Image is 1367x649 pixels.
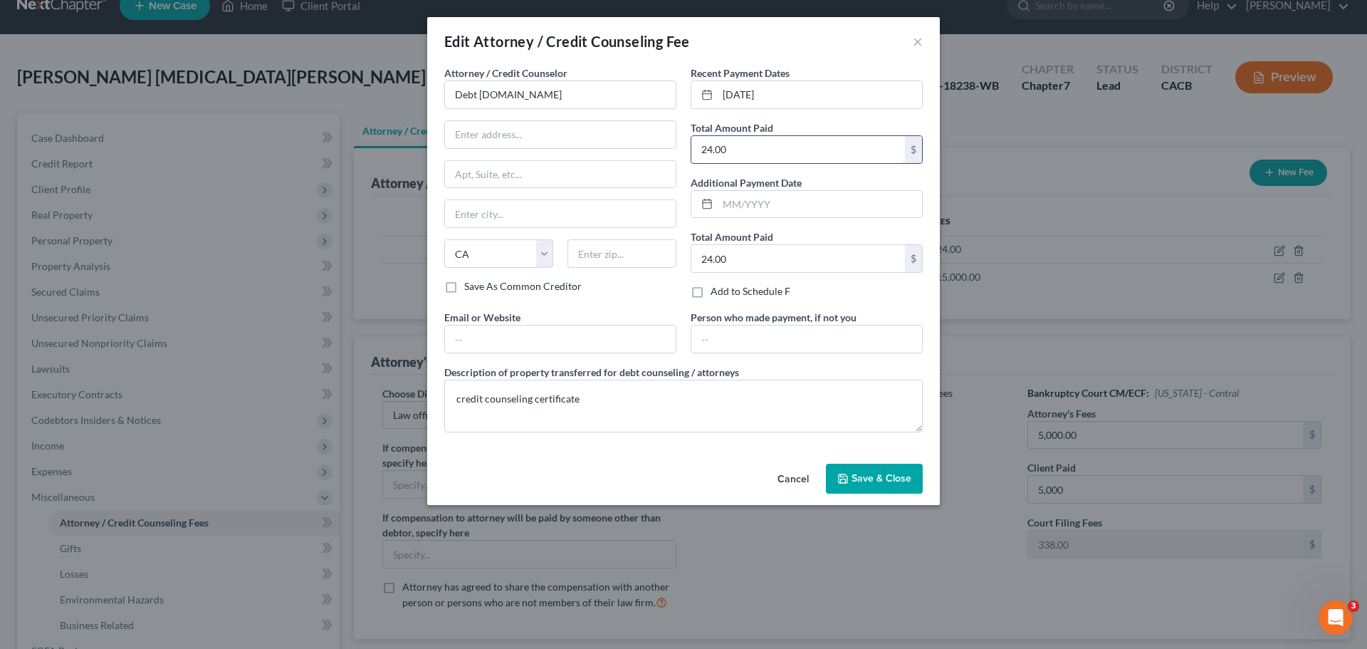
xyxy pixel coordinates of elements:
[691,66,790,81] label: Recent Payment Dates
[445,200,676,227] input: Enter city...
[691,229,773,244] label: Total Amount Paid
[445,161,676,188] input: Apt, Suite, etc...
[913,33,923,50] button: ×
[444,310,520,325] label: Email or Website
[691,120,773,135] label: Total Amount Paid
[473,33,690,50] span: Attorney / Credit Counseling Fee
[691,310,857,325] label: Person who made payment, if not you
[691,175,802,190] label: Additional Payment Date
[852,472,911,484] span: Save & Close
[444,67,567,79] span: Attorney / Credit Counselor
[691,136,905,163] input: 0.00
[718,191,922,218] input: MM/YYYY
[711,284,790,298] label: Add to Schedule F
[567,239,676,268] input: Enter zip...
[1319,601,1353,635] iframe: Intercom live chat
[718,81,922,108] input: MM/YYYY
[826,464,923,494] button: Save & Close
[444,365,739,380] label: Description of property transferred for debt counseling / attorneys
[905,245,922,272] div: $
[691,326,922,353] input: --
[464,279,582,294] label: Save As Common Creditor
[766,465,820,494] button: Cancel
[1348,601,1359,612] span: 3
[445,326,676,353] input: --
[444,33,471,50] span: Edit
[691,245,905,272] input: 0.00
[444,81,676,109] input: Search creditor by name...
[905,136,922,163] div: $
[445,121,676,148] input: Enter address...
